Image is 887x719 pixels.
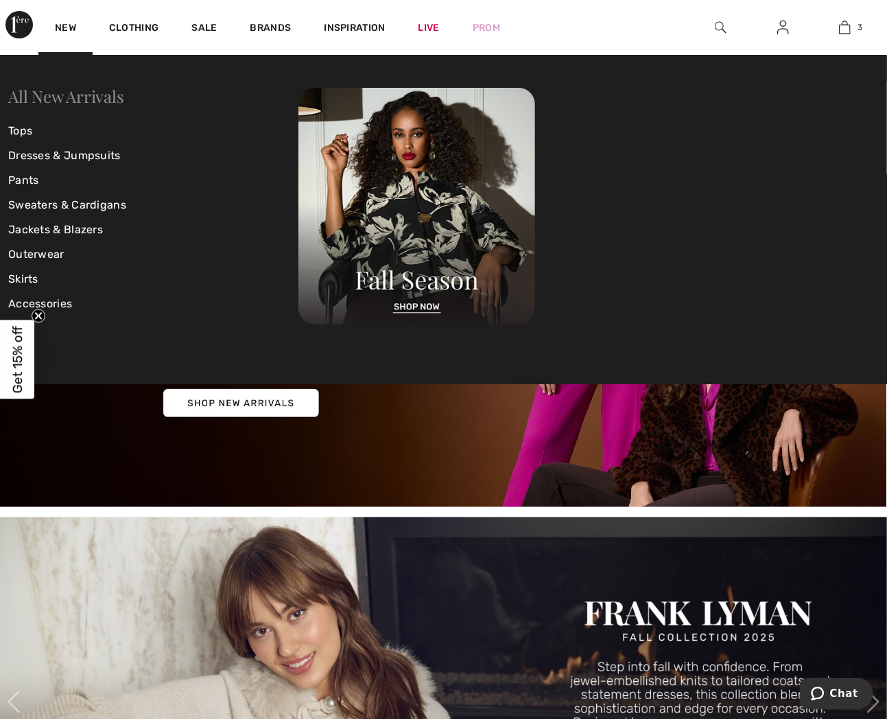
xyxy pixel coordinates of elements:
[8,193,298,217] a: Sweaters & Cardigans
[298,88,535,325] img: 250825120107_a8d8ca038cac6.jpg
[250,22,292,36] a: Brands
[109,22,158,36] a: Clothing
[839,19,851,36] img: My Bag
[418,21,440,35] a: Live
[10,326,25,393] span: Get 15% off
[191,22,217,36] a: Sale
[8,242,298,267] a: Outerwear
[55,22,76,36] a: New
[473,21,500,35] a: Prom
[8,292,298,316] a: Accessories
[324,22,385,36] span: Inspiration
[8,143,298,168] a: Dresses & Jumpsuits
[8,168,298,193] a: Pants
[766,19,800,36] a: Sign In
[8,217,298,242] a: Jackets & Blazers
[32,309,45,323] button: Close teaser
[8,119,298,143] a: Tops
[815,19,876,36] a: 3
[777,19,789,36] img: My Info
[858,21,862,34] span: 3
[8,85,123,107] a: All New Arrivals
[715,19,726,36] img: search the website
[5,11,33,38] img: 1ère Avenue
[800,678,873,712] iframe: Opens a widget where you can chat to one of our agents
[8,267,298,292] a: Skirts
